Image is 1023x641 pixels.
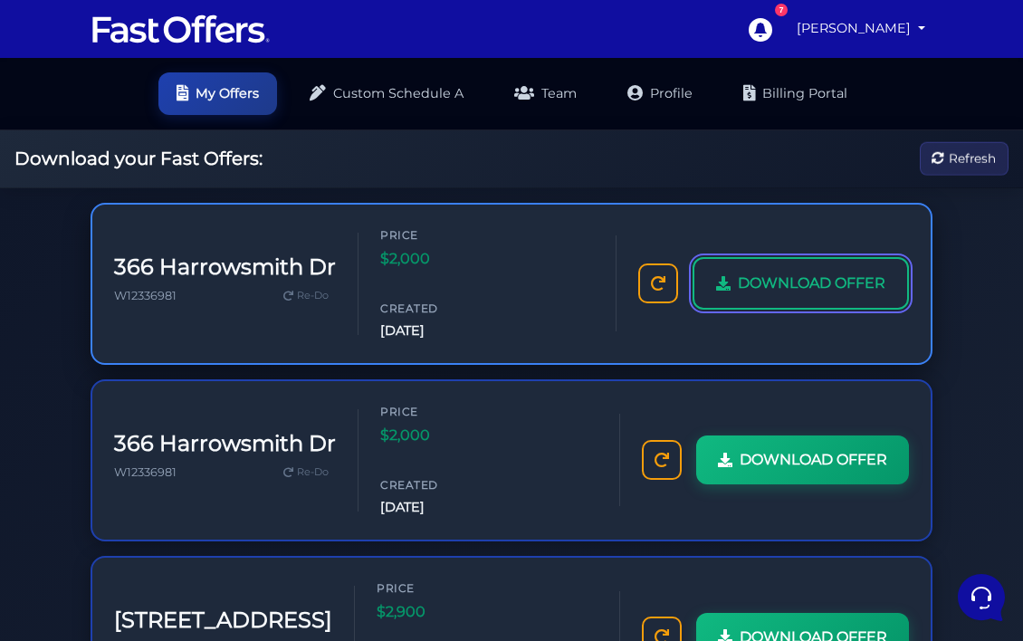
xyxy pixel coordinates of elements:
span: Created [380,300,489,317]
span: Find an Answer [29,257,123,272]
a: DOWNLOAD OFFER [696,435,909,484]
div: 7 [775,4,788,16]
span: [DATE] [380,497,489,518]
span: Start a Conversation [130,196,253,210]
h3: 366 Harrowsmith Dr [114,431,336,457]
span: Re-Do [297,288,329,304]
a: Re-Do [276,461,336,484]
button: Start a Conversation [29,185,333,221]
a: Profile [609,72,711,115]
span: Your Conversations [29,101,147,116]
p: Home [54,500,85,516]
span: Re-Do [297,464,329,481]
iframe: Customerly Messenger Launcher [954,570,1009,625]
a: Open Help Center [225,257,333,272]
a: AuraYou:can I use fast offer from realtor.caÉ[DATE] [22,123,340,177]
p: You: can I use fast offer from realtor.caÉ [76,152,287,170]
span: Price [377,579,485,597]
a: My Offers [158,72,277,115]
span: Price [380,226,489,244]
a: Team [496,72,595,115]
span: Created [380,476,489,493]
h2: Hello [PERSON_NAME] 👋 [14,14,304,72]
span: [DATE] [380,320,489,341]
button: Refresh [920,142,1009,176]
button: Messages [126,474,237,516]
input: Search for an Article... [41,296,296,314]
span: DOWNLOAD OFFER [738,272,885,295]
a: Re-Do [276,284,336,308]
span: W12336981 [114,289,177,302]
h2: Download your Fast Offers: [14,148,263,169]
span: Price [380,403,489,420]
h3: [STREET_ADDRESS] [114,608,332,634]
a: Billing Portal [725,72,865,115]
span: W12336981 [114,465,177,479]
p: Help [281,500,304,516]
span: $2,000 [380,247,489,271]
img: dark [29,132,65,168]
button: Help [236,474,348,516]
a: See all [292,101,333,116]
span: $2,900 [377,600,485,624]
p: [DATE] [298,130,333,147]
span: Aura [76,130,287,148]
a: [PERSON_NAME] [789,11,932,46]
a: Custom Schedule A [292,72,482,115]
h3: 366 Harrowsmith Dr [114,254,336,281]
span: DOWNLOAD OFFER [740,448,887,472]
span: Refresh [949,148,996,168]
span: $2,000 [380,424,489,447]
a: 7 [739,8,780,50]
button: Home [14,474,126,516]
p: Messages [156,500,207,516]
a: DOWNLOAD OFFER [693,257,909,310]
